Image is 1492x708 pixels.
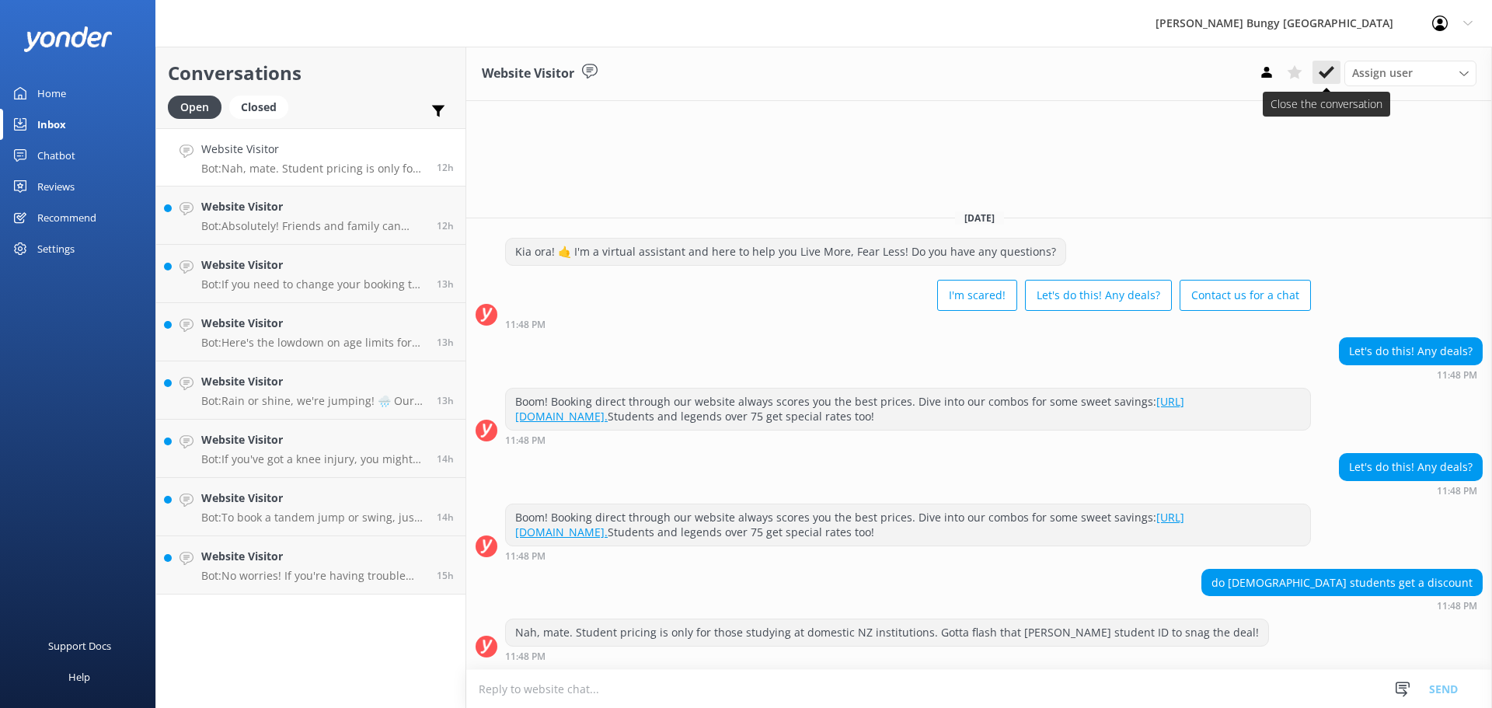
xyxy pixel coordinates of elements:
span: Sep 11 2025 10:29pm (UTC +12:00) Pacific/Auckland [437,336,454,349]
div: Sep 11 2025 11:48pm (UTC +12:00) Pacific/Auckland [1339,369,1483,380]
span: Sep 11 2025 10:18pm (UTC +12:00) Pacific/Auckland [437,394,454,407]
h2: Conversations [168,58,454,88]
p: Bot: If you've got a knee injury, you might still be able to jump depending on the location. Some... [201,452,425,466]
div: Sep 11 2025 11:48pm (UTC +12:00) Pacific/Auckland [1339,485,1483,496]
p: Bot: To book a tandem jump or swing, just reserve two individual spots for the same time and leav... [201,511,425,525]
h4: Website Visitor [201,315,425,332]
h4: Website Visitor [201,141,425,158]
div: Reviews [37,171,75,202]
div: Boom! Booking direct through our website always scores you the best prices. Dive into our combos ... [506,504,1310,546]
a: [URL][DOMAIN_NAME]. [515,394,1184,424]
div: Kia ora! 🤙 I'm a virtual assistant and here to help you Live More, Fear Less! Do you have any que... [506,239,1065,265]
span: Sep 11 2025 09:16pm (UTC +12:00) Pacific/Auckland [437,511,454,524]
div: Open [168,96,221,119]
h4: Website Visitor [201,256,425,274]
strong: 11:48 PM [1437,371,1477,380]
span: Sep 11 2025 11:10pm (UTC +12:00) Pacific/Auckland [437,219,454,232]
div: Closed [229,96,288,119]
a: Website VisitorBot:If you've got a knee injury, you might still be able to jump depending on the ... [156,420,465,478]
p: Bot: Absolutely! Friends and family can come along and watch you take the leap. At [GEOGRAPHIC_DA... [201,219,425,233]
div: Assign User [1344,61,1476,85]
span: Sep 11 2025 08:46pm (UTC +12:00) Pacific/Auckland [437,569,454,582]
h4: Website Visitor [201,490,425,507]
div: Nah, mate. Student pricing is only for those studying at domestic NZ institutions. Gotta flash th... [506,619,1268,646]
p: Bot: Rain or shine, we're jumping! 🌧️ Our bungy operations run all year round, and a little rain ... [201,394,425,408]
div: Sep 11 2025 11:48pm (UTC +12:00) Pacific/Auckland [1201,600,1483,611]
div: Chatbot [37,140,75,171]
strong: 11:48 PM [1437,602,1477,611]
a: Closed [229,98,296,115]
div: Let's do this! Any deals? [1340,338,1482,364]
button: Let's do this! Any deals? [1025,280,1172,311]
div: Sep 11 2025 11:48pm (UTC +12:00) Pacific/Auckland [505,550,1311,561]
div: Let's do this! Any deals? [1340,454,1482,480]
div: Help [68,661,90,692]
a: Website VisitorBot:If you need to change your booking to an earlier time, hit us up at 0800 286 4... [156,245,465,303]
div: Recommend [37,202,96,233]
div: Home [37,78,66,109]
div: Inbox [37,109,66,140]
a: Open [168,98,229,115]
div: Sep 11 2025 11:48pm (UTC +12:00) Pacific/Auckland [505,434,1311,445]
a: Website VisitorBot:Rain or shine, we're jumping! 🌧️ Our bungy operations run all year round, and ... [156,361,465,420]
img: yonder-white-logo.png [23,26,113,52]
p: Bot: Nah, mate. Student pricing is only for those studying at domestic NZ institutions. Gotta fla... [201,162,425,176]
a: Website VisitorBot:No worries! If you're having trouble accessing your photos or videos, shoot an... [156,536,465,595]
div: Boom! Booking direct through our website always scores you the best prices. Dive into our combos ... [506,389,1310,430]
h4: Website Visitor [201,548,425,565]
div: Support Docs [48,630,111,661]
div: Sep 11 2025 11:48pm (UTC +12:00) Pacific/Auckland [505,650,1269,661]
p: Bot: Here's the lowdown on age limits for bungy jumps: - **Nevis Bungy**: Minimum age is [DEMOGRA... [201,336,425,350]
div: do [DEMOGRAPHIC_DATA] students get a discount [1202,570,1482,596]
strong: 11:48 PM [505,436,546,445]
strong: 11:48 PM [1437,487,1477,496]
div: Sep 11 2025 11:48pm (UTC +12:00) Pacific/Auckland [505,319,1311,330]
p: Bot: If you need to change your booking to an earlier time, hit us up at 0800 286 4958 or [PHONE_... [201,277,425,291]
a: Website VisitorBot:To book a tandem jump or swing, just reserve two individual spots for the same... [156,478,465,536]
a: Website VisitorBot:Absolutely! Friends and family can come along and watch you take the leap. At ... [156,187,465,245]
h3: Website Visitor [482,64,574,84]
span: Sep 11 2025 09:38pm (UTC +12:00) Pacific/Auckland [437,452,454,466]
a: Website VisitorBot:Nah, mate. Student pricing is only for those studying at domestic NZ instituti... [156,128,465,187]
a: [URL][DOMAIN_NAME]. [515,510,1184,540]
strong: 11:48 PM [505,552,546,561]
h4: Website Visitor [201,431,425,448]
span: [DATE] [955,211,1004,225]
button: Contact us for a chat [1180,280,1311,311]
span: Sep 11 2025 11:48pm (UTC +12:00) Pacific/Auckland [437,161,454,174]
strong: 11:48 PM [505,320,546,330]
div: Settings [37,233,75,264]
span: Assign user [1352,65,1413,82]
button: I'm scared! [937,280,1017,311]
strong: 11:48 PM [505,652,546,661]
span: Sep 11 2025 10:33pm (UTC +12:00) Pacific/Auckland [437,277,454,291]
a: Website VisitorBot:Here's the lowdown on age limits for bungy jumps: - **Nevis Bungy**: Minimum a... [156,303,465,361]
p: Bot: No worries! If you're having trouble accessing your photos or videos, shoot an email to [EMA... [201,569,425,583]
h4: Website Visitor [201,198,425,215]
h4: Website Visitor [201,373,425,390]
